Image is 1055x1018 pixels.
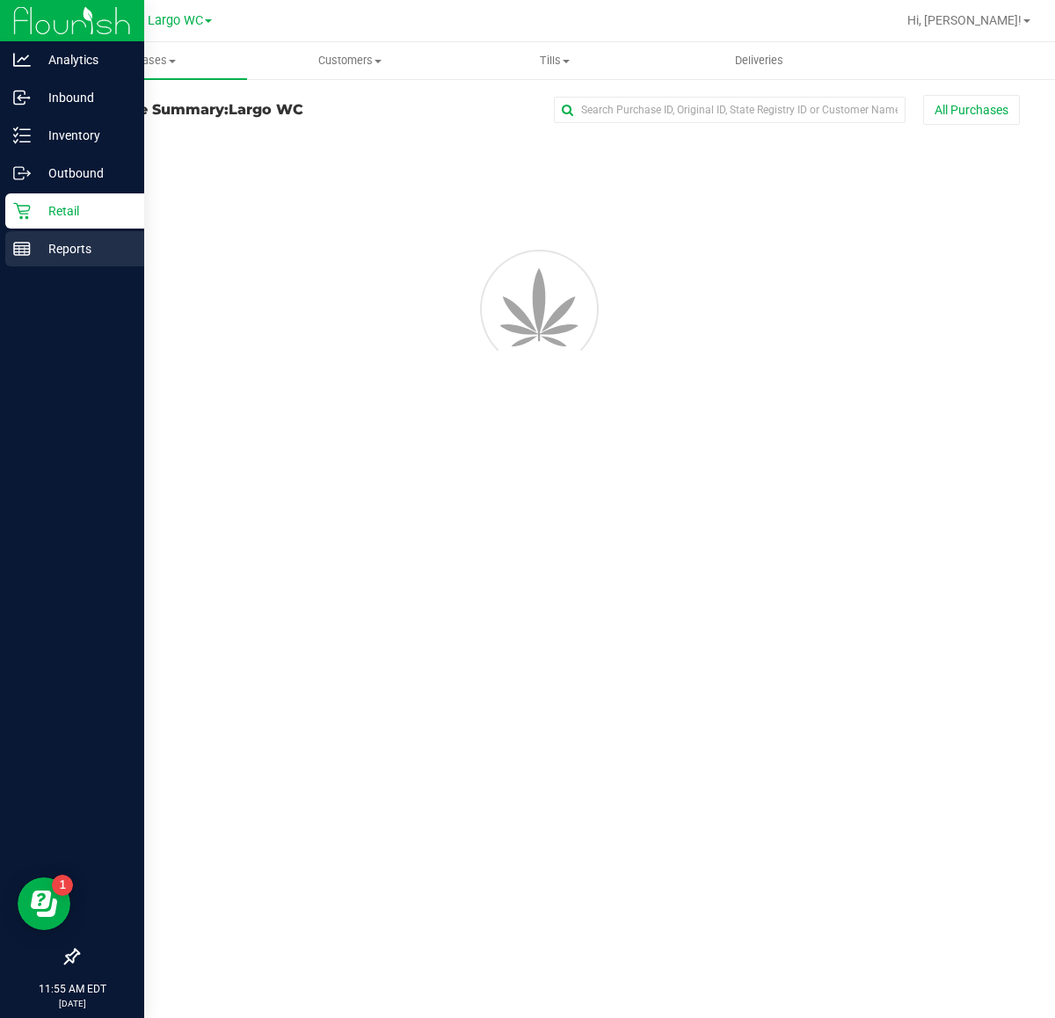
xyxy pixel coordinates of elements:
span: Tills [453,53,656,69]
input: Search Purchase ID, Original ID, State Registry ID or Customer Name... [554,97,906,123]
span: Purchases [42,53,247,69]
span: Hi, [PERSON_NAME]! [907,13,1022,27]
inline-svg: Analytics [13,51,31,69]
p: Reports [31,238,136,259]
inline-svg: Outbound [13,164,31,182]
p: [DATE] [8,997,136,1010]
inline-svg: Reports [13,240,31,258]
a: Customers [247,42,452,79]
p: Inbound [31,87,136,108]
p: 11:55 AM EDT [8,981,136,997]
p: Outbound [31,163,136,184]
p: Inventory [31,125,136,146]
inline-svg: Retail [13,202,31,220]
p: Analytics [31,49,136,70]
span: Deliveries [711,53,807,69]
inline-svg: Inventory [13,127,31,144]
span: Largo WC [148,13,203,28]
span: Customers [248,53,451,69]
a: Purchases [42,42,247,79]
p: Retail [31,200,136,222]
a: Tills [452,42,657,79]
iframe: Resource center unread badge [52,875,73,896]
h3: Purchase Summary: [77,102,391,118]
inline-svg: Inbound [13,89,31,106]
a: Deliveries [657,42,862,79]
button: All Purchases [923,95,1020,125]
iframe: Resource center [18,877,70,930]
span: Largo WC [229,101,303,118]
